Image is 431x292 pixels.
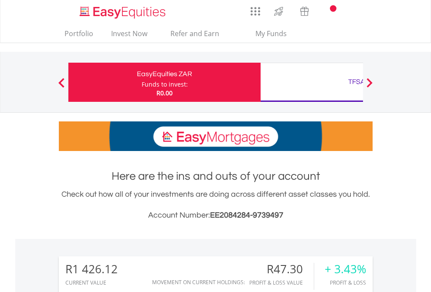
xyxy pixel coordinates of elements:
button: Previous [53,82,70,91]
h1: Here are the ins and outs of your account [59,168,373,184]
div: Profit & Loss Value [249,280,314,285]
a: Invest Now [108,29,151,43]
button: Next [361,82,378,91]
span: My Funds [243,28,300,39]
span: EE2084284-9739497 [210,211,283,219]
a: Home page [76,2,169,20]
a: Vouchers [292,2,317,18]
a: My Profile [362,2,384,21]
span: R0.00 [156,89,173,97]
img: thrive-v2.svg [271,4,286,18]
a: Notifications [317,2,339,20]
div: R47.30 [249,263,314,275]
div: Profit & Loss [325,280,366,285]
img: EasyMortage Promotion Banner [59,121,373,151]
img: vouchers-v2.svg [297,4,312,18]
a: Portfolio [61,29,97,43]
div: + 3.43% [325,263,366,275]
div: Movement on Current Holdings: [152,279,245,285]
a: AppsGrid [245,2,266,16]
img: EasyEquities_Logo.png [78,5,169,20]
span: Refer and Earn [170,29,219,38]
a: FAQ's and Support [339,2,362,20]
div: EasyEquities ZAR [74,68,255,80]
div: Funds to invest: [142,80,188,89]
div: Check out how all of your investments are doing across different asset classes you hold. [59,188,373,222]
img: grid-menu-icon.svg [251,7,260,16]
div: R1 426.12 [65,263,118,275]
div: CURRENT VALUE [65,280,118,285]
h3: Account Number: [59,209,373,222]
a: Refer and Earn [162,29,228,43]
